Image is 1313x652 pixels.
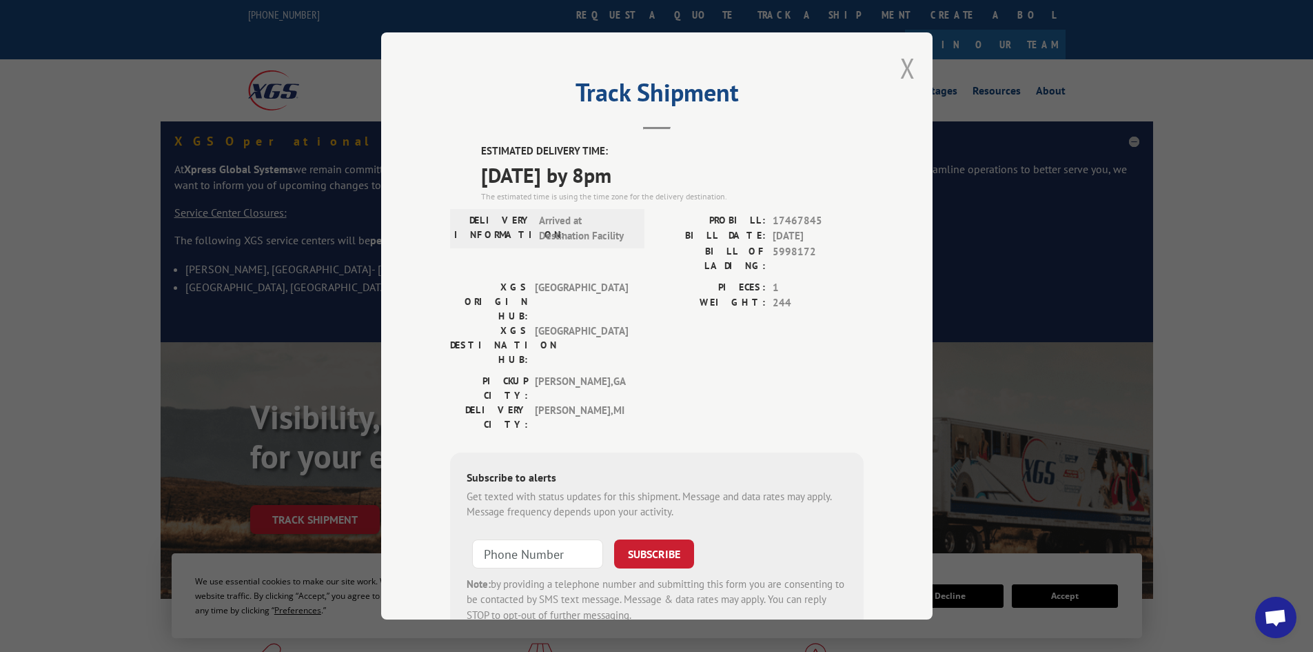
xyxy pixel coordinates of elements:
[773,280,864,296] span: 1
[472,540,603,569] input: Phone Number
[657,244,766,273] label: BILL OF LADING:
[450,83,864,109] h2: Track Shipment
[657,295,766,311] label: WEIGHT:
[1255,597,1296,638] a: Open chat
[450,403,528,432] label: DELIVERY CITY:
[900,50,915,86] button: Close modal
[481,159,864,190] span: [DATE] by 8pm
[614,540,694,569] button: SUBSCRIBE
[539,213,632,244] span: Arrived at Destination Facility
[657,228,766,244] label: BILL DATE:
[773,295,864,311] span: 244
[467,469,847,489] div: Subscribe to alerts
[467,577,847,624] div: by providing a telephone number and submitting this form you are consenting to be contacted by SM...
[773,228,864,244] span: [DATE]
[467,489,847,520] div: Get texted with status updates for this shipment. Message and data rates may apply. Message frequ...
[450,324,528,367] label: XGS DESTINATION HUB:
[450,280,528,324] label: XGS ORIGIN HUB:
[450,374,528,403] label: PICKUP CITY:
[773,213,864,229] span: 17467845
[535,280,628,324] span: [GEOGRAPHIC_DATA]
[535,403,628,432] span: [PERSON_NAME] , MI
[454,213,532,244] label: DELIVERY INFORMATION:
[657,280,766,296] label: PIECES:
[773,244,864,273] span: 5998172
[535,374,628,403] span: [PERSON_NAME] , GA
[481,190,864,203] div: The estimated time is using the time zone for the delivery destination.
[657,213,766,229] label: PROBILL:
[467,577,491,591] strong: Note:
[535,324,628,367] span: [GEOGRAPHIC_DATA]
[481,144,864,159] label: ESTIMATED DELIVERY TIME:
